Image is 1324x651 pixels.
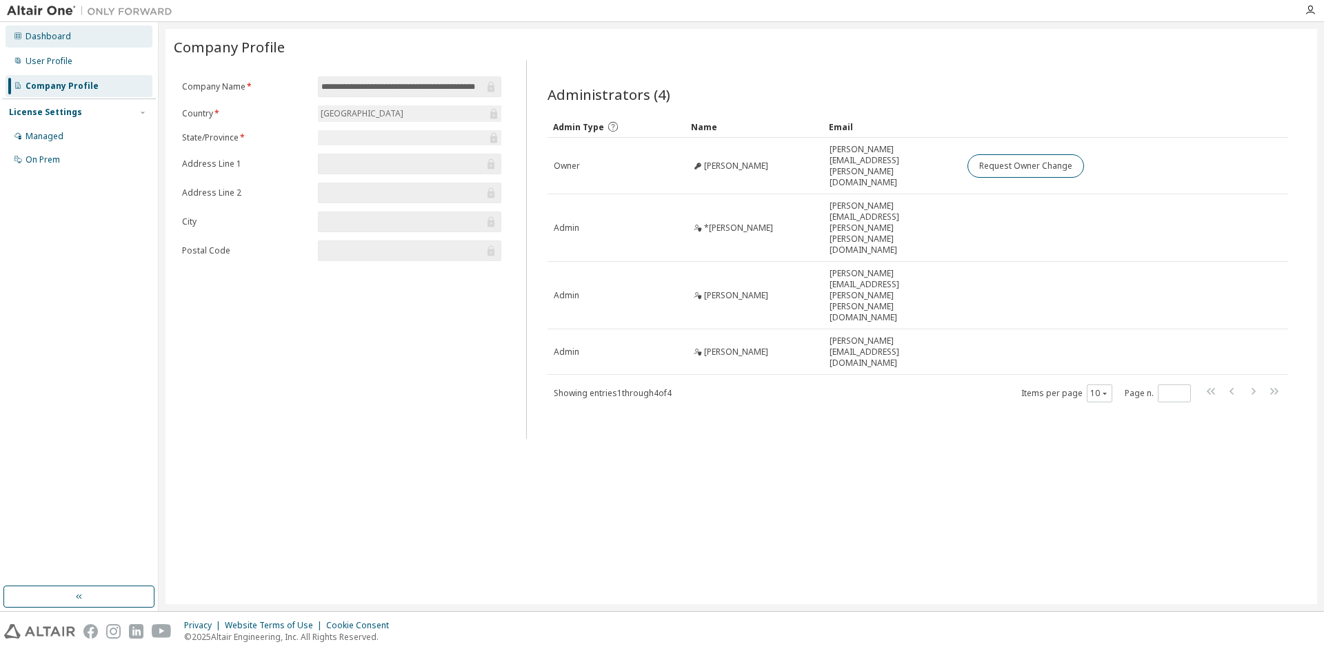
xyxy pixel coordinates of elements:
[326,620,397,631] div: Cookie Consent
[553,121,604,133] span: Admin Type
[184,631,397,643] p: © 2025 Altair Engineering, Inc. All Rights Reserved.
[554,223,579,234] span: Admin
[182,108,310,119] label: Country
[704,347,768,358] span: [PERSON_NAME]
[182,216,310,227] label: City
[182,81,310,92] label: Company Name
[9,107,82,118] div: License Settings
[830,200,955,256] span: [PERSON_NAME][EMAIL_ADDRESS][PERSON_NAME][PERSON_NAME][DOMAIN_NAME]
[26,31,71,42] div: Dashboard
[318,105,501,122] div: [GEOGRAPHIC_DATA]
[26,131,63,142] div: Managed
[704,223,773,234] span: *[PERSON_NAME]
[830,144,955,188] span: [PERSON_NAME][EMAIL_ADDRESS][PERSON_NAME][DOMAIN_NAME]
[4,624,75,639] img: altair_logo.svg
[26,81,99,92] div: Company Profile
[182,158,310,169] label: Address Line 1
[704,290,768,301] span: [PERSON_NAME]
[1021,384,1112,402] span: Items per page
[225,620,326,631] div: Website Terms of Use
[704,161,768,172] span: [PERSON_NAME]
[129,624,143,639] img: linkedin.svg
[319,106,405,121] div: [GEOGRAPHIC_DATA]
[7,4,179,18] img: Altair One
[829,116,956,138] div: Email
[83,624,98,639] img: facebook.svg
[106,624,121,639] img: instagram.svg
[184,620,225,631] div: Privacy
[26,154,60,165] div: On Prem
[830,268,955,323] span: [PERSON_NAME][EMAIL_ADDRESS][PERSON_NAME][PERSON_NAME][DOMAIN_NAME]
[152,624,172,639] img: youtube.svg
[1125,384,1191,402] span: Page n.
[554,161,580,172] span: Owner
[691,116,818,138] div: Name
[830,335,955,369] span: [PERSON_NAME][EMAIL_ADDRESS][DOMAIN_NAME]
[182,187,310,198] label: Address Line 2
[548,85,670,104] span: Administrators (4)
[182,245,310,256] label: Postal Code
[967,154,1084,178] button: Request Owner Change
[1090,388,1109,399] button: 10
[182,132,310,143] label: State/Province
[26,56,72,67] div: User Profile
[554,347,579,358] span: Admin
[554,290,579,301] span: Admin
[174,37,285,56] span: Company Profile
[554,387,672,399] span: Showing entries 1 through 4 of 4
